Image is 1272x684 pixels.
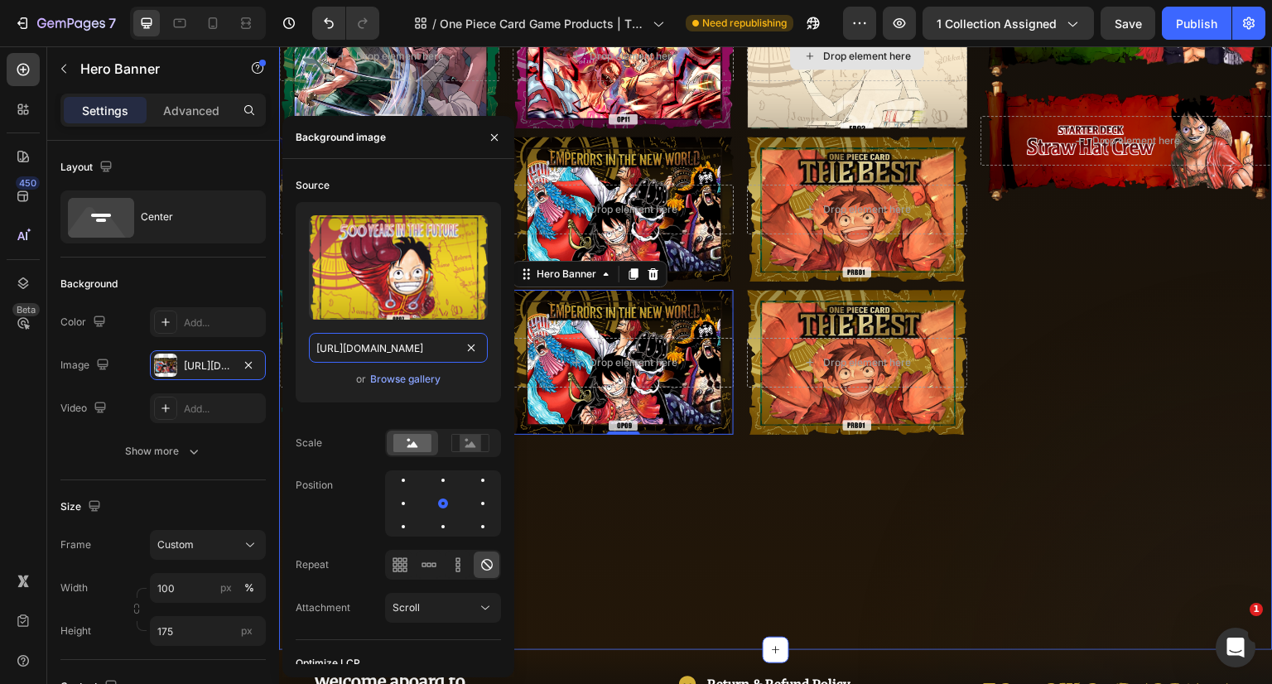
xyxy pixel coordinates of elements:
div: Center [141,198,242,236]
p: Welcome aboard to [35,625,318,665]
span: FOLLOW OUR SOCIALS [705,633,951,659]
div: px [220,580,232,595]
div: Drop element here [814,88,902,101]
div: Undo/Redo [312,7,379,40]
button: Custom [150,530,266,560]
iframe: Design area [279,46,1272,684]
div: Hero Banner [254,220,320,235]
div: Background Image [468,90,688,235]
div: Background [60,277,118,291]
label: Height [60,624,91,638]
button: px [239,578,259,598]
div: Drop element here [544,310,632,323]
div: 450 [16,176,40,190]
div: Browse gallery [370,372,441,387]
div: Background Image [234,243,454,388]
a: Return & Refund Policy [428,629,571,646]
p: Hero Banner [80,59,221,79]
div: Layout [60,157,116,179]
div: Image [60,354,113,377]
span: Need republishing [702,16,787,31]
iframe: Intercom live chat [1216,628,1255,667]
button: Publish [1162,7,1231,40]
div: Repeat [296,557,329,572]
span: Scroll [393,601,420,614]
div: Color [60,311,109,334]
div: Drop element here [311,310,398,323]
div: Drop element here [311,157,398,170]
label: Frame [60,537,91,552]
button: % [216,578,236,598]
div: Source [296,178,330,193]
span: or [356,369,366,389]
span: 1 collection assigned [937,15,1057,32]
label: Width [60,580,88,595]
span: Save [1115,17,1142,31]
span: 1 [1250,603,1263,616]
div: Drop element here [544,157,632,170]
input: https://example.com/image.jpg [309,333,488,363]
div: Attachment [296,600,350,615]
button: 7 [7,7,123,40]
div: Video [60,397,110,420]
div: Background image [296,130,386,145]
div: Overlay [468,90,688,235]
input: px [150,616,266,646]
div: Size [60,496,104,518]
div: Publish [1176,15,1217,32]
div: Background Image [468,243,688,388]
div: Overlay [468,243,688,388]
span: px [241,624,253,637]
p: 7 [108,13,116,33]
img: preview-image [309,215,488,320]
button: 1 collection assigned [923,7,1094,40]
span: / [432,15,436,32]
div: Beta [12,303,40,316]
div: % [244,580,254,595]
p: Advanced [163,102,219,119]
div: Background Image [701,32,994,157]
div: Scale [296,436,322,450]
div: Overlay [701,32,994,157]
button: Show more [60,436,266,466]
div: Optimize LCP [296,656,360,671]
div: Drop element here [76,310,164,323]
button: Scroll [385,593,501,623]
span: Return & Refund Policy [428,630,571,646]
div: Position [296,478,333,493]
p: Settings [82,102,128,119]
div: Add... [184,316,262,330]
input: px% [150,573,266,603]
div: Show more [125,443,202,460]
span: One Piece Card Game Products | The [PERSON_NAME] Store [440,15,646,32]
div: [URL][DOMAIN_NAME] [184,359,232,373]
button: Browse gallery [369,371,441,388]
div: Overlay [234,243,454,388]
button: Save [1101,7,1155,40]
span: Custom [157,537,194,552]
div: Add... [184,402,262,417]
